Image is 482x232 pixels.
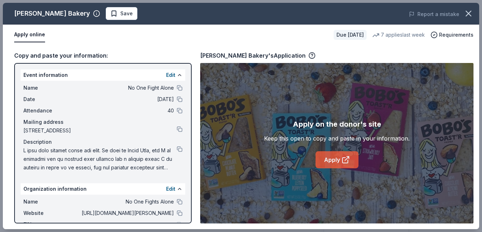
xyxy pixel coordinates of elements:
[71,106,174,115] span: 40
[120,9,133,18] span: Save
[23,95,71,104] span: Date
[23,146,177,172] span: L ipsu dolo sitamet conse adi elit. Se doei te Incid Utla, etd M al enimadmi ven qu nostrud exer ...
[316,151,358,168] a: Apply
[23,84,71,92] span: Name
[23,138,182,146] div: Description
[106,7,137,20] button: Save
[293,118,381,130] div: Apply on the donor's site
[264,134,410,143] div: Keep this open to copy and paste in your information.
[23,118,182,126] div: Mailing address
[14,27,45,42] button: Apply online
[334,30,367,40] div: Due [DATE]
[71,197,174,206] span: No One Fights Alone
[23,220,71,229] span: EIN
[166,185,175,193] button: Edit
[14,51,192,60] div: Copy and paste your information:
[21,183,185,195] div: Organization information
[23,197,71,206] span: Name
[23,126,177,135] span: [STREET_ADDRESS]
[409,10,459,19] button: Report a mistake
[139,222,174,227] span: Fill in using "Edit"
[166,71,175,79] button: Edit
[71,95,174,104] span: [DATE]
[14,8,90,19] div: [PERSON_NAME] Bakery
[71,84,174,92] span: No One Fight Alone
[71,209,174,217] span: [URL][DOMAIN_NAME][PERSON_NAME]
[439,31,473,39] span: Requirements
[23,106,71,115] span: Attendance
[21,69,185,81] div: Event information
[200,51,316,60] div: [PERSON_NAME] Bakery's Application
[431,31,473,39] button: Requirements
[372,31,425,39] div: 7 applies last week
[23,209,71,217] span: Website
